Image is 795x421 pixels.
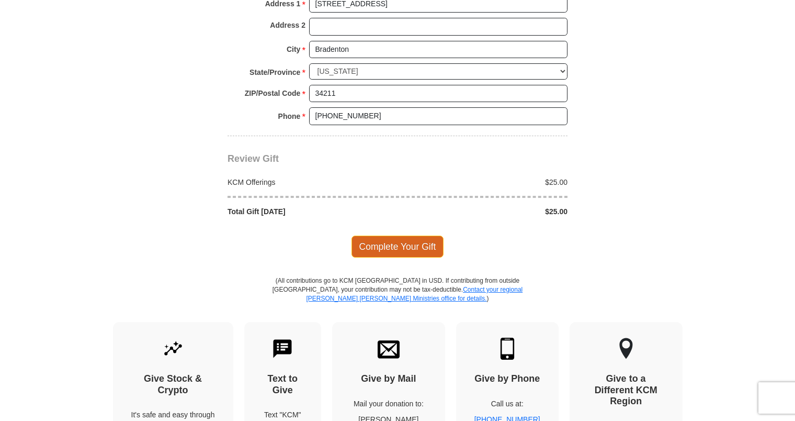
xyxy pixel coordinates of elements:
[351,236,444,258] span: Complete Your Gift
[397,206,573,217] div: $25.00
[245,86,301,101] strong: ZIP/Postal Code
[474,398,540,409] p: Call us at:
[278,109,301,124] strong: Phone
[263,373,303,396] h4: Text to Give
[619,338,633,360] img: other-region
[222,177,398,187] div: KCM Offerings
[397,177,573,187] div: $25.00
[272,276,523,322] p: (All contributions go to KCM [GEOGRAPHIC_DATA] in USD. If contributing from outside [GEOGRAPHIC_D...
[588,373,664,407] h4: Give to a Different KCM Region
[378,338,400,360] img: envelope.svg
[131,373,215,396] h4: Give Stock & Crypto
[350,373,427,385] h4: Give by Mail
[496,338,518,360] img: mobile.svg
[228,153,279,164] span: Review Gift
[249,65,300,80] strong: State/Province
[350,398,427,409] p: Mail your donation to:
[222,206,398,217] div: Total Gift [DATE]
[271,338,293,360] img: text-to-give.svg
[162,338,184,360] img: give-by-stock.svg
[270,18,305,32] strong: Address 2
[474,373,540,385] h4: Give by Phone
[287,42,300,57] strong: City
